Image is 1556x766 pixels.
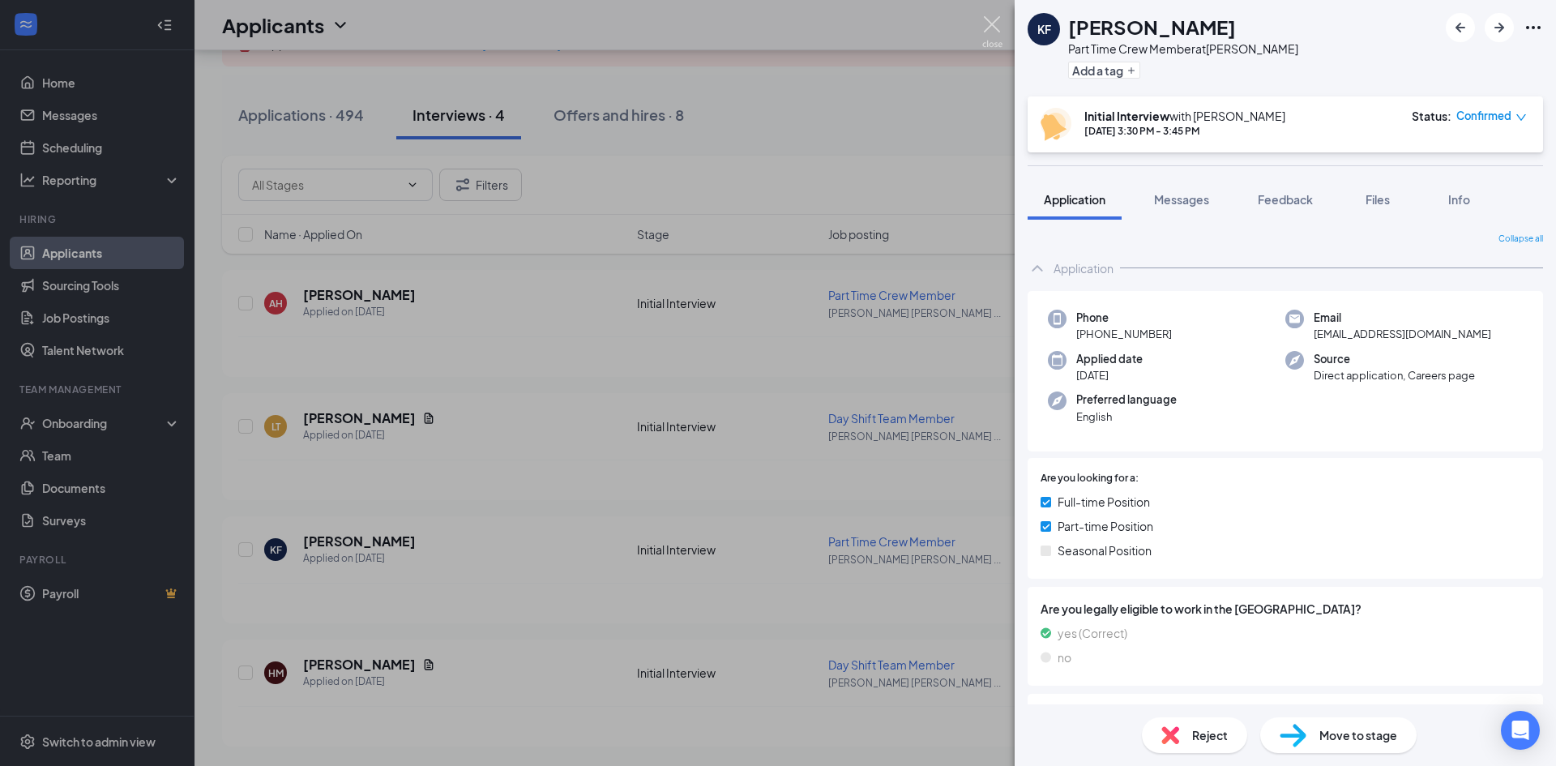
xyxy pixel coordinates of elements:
[1068,41,1298,57] div: Part Time Crew Member at [PERSON_NAME]
[1058,648,1071,666] span: no
[1076,351,1143,367] span: Applied date
[1258,192,1313,207] span: Feedback
[1498,233,1543,246] span: Collapse all
[1485,13,1514,42] button: ArrowRight
[1515,112,1527,123] span: down
[1076,310,1172,326] span: Phone
[1058,624,1127,642] span: yes (Correct)
[1041,471,1139,486] span: Are you looking for a:
[1028,259,1047,278] svg: ChevronUp
[1084,108,1285,124] div: with [PERSON_NAME]
[1490,18,1509,37] svg: ArrowRight
[1456,108,1511,124] span: Confirmed
[1192,726,1228,744] span: Reject
[1126,66,1136,75] svg: Plus
[1501,711,1540,750] div: Open Intercom Messenger
[1446,13,1475,42] button: ArrowLeftNew
[1041,600,1530,618] span: Are you legally eligible to work in the [GEOGRAPHIC_DATA]?
[1076,367,1143,383] span: [DATE]
[1451,18,1470,37] svg: ArrowLeftNew
[1058,541,1152,559] span: Seasonal Position
[1366,192,1390,207] span: Files
[1319,726,1397,744] span: Move to stage
[1314,326,1491,342] span: [EMAIL_ADDRESS][DOMAIN_NAME]
[1037,21,1051,37] div: KF
[1068,13,1236,41] h1: [PERSON_NAME]
[1314,310,1491,326] span: Email
[1058,517,1153,535] span: Part-time Position
[1076,409,1177,425] span: English
[1084,109,1169,123] b: Initial Interview
[1412,108,1451,124] div: Status :
[1448,192,1470,207] span: Info
[1054,260,1114,276] div: Application
[1154,192,1209,207] span: Messages
[1044,192,1105,207] span: Application
[1058,493,1150,511] span: Full-time Position
[1076,326,1172,342] span: [PHONE_NUMBER]
[1314,351,1475,367] span: Source
[1076,392,1177,408] span: Preferred language
[1314,367,1475,383] span: Direct application, Careers page
[1524,18,1543,37] svg: Ellipses
[1068,62,1140,79] button: PlusAdd a tag
[1084,124,1285,138] div: [DATE] 3:30 PM - 3:45 PM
